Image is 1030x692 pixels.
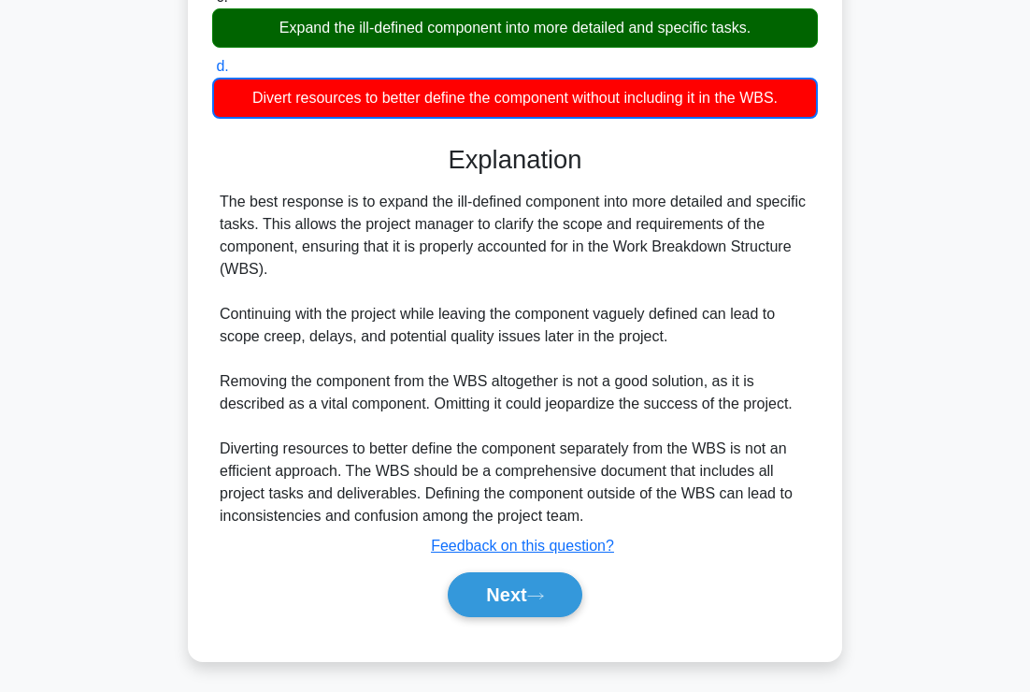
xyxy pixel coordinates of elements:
div: The best response is to expand the ill-defined component into more detailed and specific tasks. T... [220,191,810,527]
div: Expand the ill-defined component into more detailed and specific tasks. [212,8,818,48]
span: d. [216,58,228,74]
a: Feedback on this question? [431,538,614,554]
button: Next [448,572,581,617]
h3: Explanation [223,145,807,176]
div: Divert resources to better define the component without including it in the WBS. [212,78,818,119]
